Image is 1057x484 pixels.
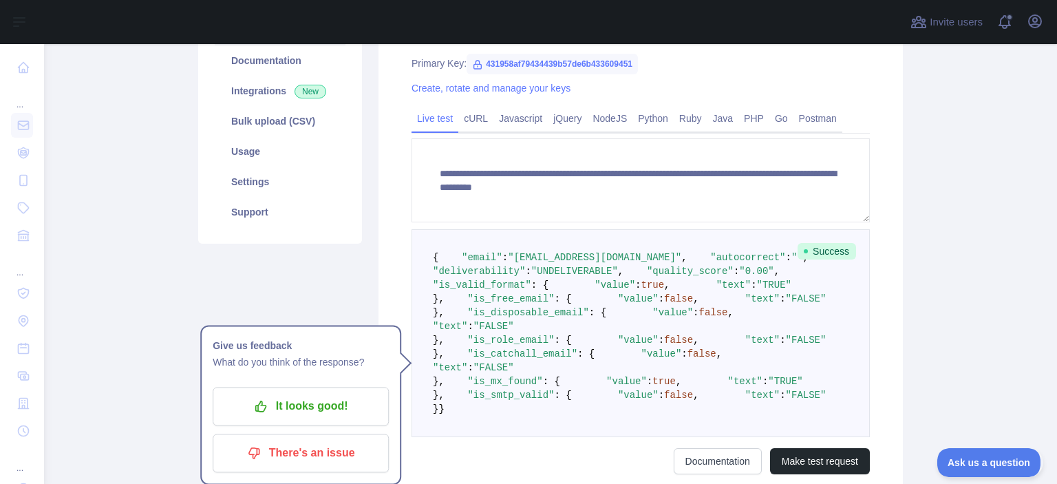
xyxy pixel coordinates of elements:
span: , [728,307,734,318]
span: "email" [462,252,502,263]
a: Postman [793,107,842,129]
span: : [647,376,652,387]
p: It looks good! [223,394,378,418]
span: "deliverability" [433,266,525,277]
h1: Give us feedback [213,337,389,354]
span: "text" [728,376,762,387]
button: It looks good! [213,387,389,425]
span: , [693,390,698,401]
div: ... [11,446,33,474]
a: Ruby [674,107,707,129]
span: : { [543,376,560,387]
span: , [716,348,722,359]
span: , [676,376,681,387]
span: "autocorrect" [710,252,785,263]
span: false [664,335,693,346]
span: : [659,293,664,304]
span: true [641,280,664,291]
span: , [618,266,623,277]
span: : { [577,348,595,359]
button: Make test request [770,448,870,474]
span: "0.00" [739,266,773,277]
span: , [774,266,780,277]
span: "is_disposable_email" [467,307,588,318]
span: : [635,280,641,291]
span: : [780,390,785,401]
p: What do you think of the response? [213,354,389,370]
span: } [433,403,438,414]
span: : [467,321,473,332]
span: "value" [618,293,659,304]
a: jQuery [548,107,587,129]
span: Invite users [930,14,983,30]
span: : [780,293,785,304]
a: Create, rotate and manage your keys [412,83,570,94]
iframe: Toggle Customer Support [937,448,1043,477]
span: 431958af79434439b57de6b433609451 [467,54,638,74]
span: "text" [433,362,467,373]
div: Primary Key: [412,56,870,70]
span: false [687,348,716,359]
span: } [438,403,444,414]
span: }, [433,348,445,359]
span: "value" [652,307,693,318]
span: : { [554,390,571,401]
button: Invite users [908,11,985,33]
span: }, [433,376,445,387]
a: Javascript [493,107,548,129]
span: false [664,293,693,304]
span: "" [791,252,803,263]
span: "TRUE" [757,280,791,291]
span: "text" [716,280,751,291]
span: : [502,252,508,263]
span: : { [589,307,606,318]
a: Live test [412,107,458,129]
button: There's an issue [213,434,389,472]
p: There's an issue [223,441,378,465]
span: "FALSE" [473,321,514,332]
span: , [693,335,698,346]
span: "is_role_email" [467,335,554,346]
span: , [693,293,698,304]
span: "FALSE" [473,362,514,373]
span: "FALSE" [786,390,826,401]
span: "is_catchall_email" [467,348,577,359]
a: Python [632,107,674,129]
span: , [803,252,809,263]
span: "value" [641,348,682,359]
span: }, [433,293,445,304]
span: "value" [618,390,659,401]
span: "value" [606,376,647,387]
a: Documentation [674,448,762,474]
span: "value" [618,335,659,346]
span: Success [798,243,856,260]
a: Bulk upload (CSV) [215,106,345,136]
span: : { [531,280,548,291]
a: Documentation [215,45,345,76]
a: Integrations New [215,76,345,106]
span: "quality_score" [647,266,734,277]
span: : [693,307,698,318]
span: : [467,362,473,373]
span: false [699,307,728,318]
span: "text" [745,390,780,401]
span: "TRUE" [768,376,802,387]
span: : [762,376,768,387]
a: Usage [215,136,345,167]
span: }, [433,390,445,401]
span: : [659,335,664,346]
span: : { [554,293,571,304]
span: true [652,376,676,387]
span: , [681,252,687,263]
span: : [659,390,664,401]
span: : { [554,335,571,346]
div: ... [11,83,33,110]
span: "is_mx_found" [467,376,542,387]
a: NodeJS [587,107,632,129]
div: ... [11,251,33,278]
span: false [664,390,693,401]
span: New [295,85,326,98]
a: PHP [738,107,769,129]
span: "text" [433,321,467,332]
span: "value" [595,280,635,291]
